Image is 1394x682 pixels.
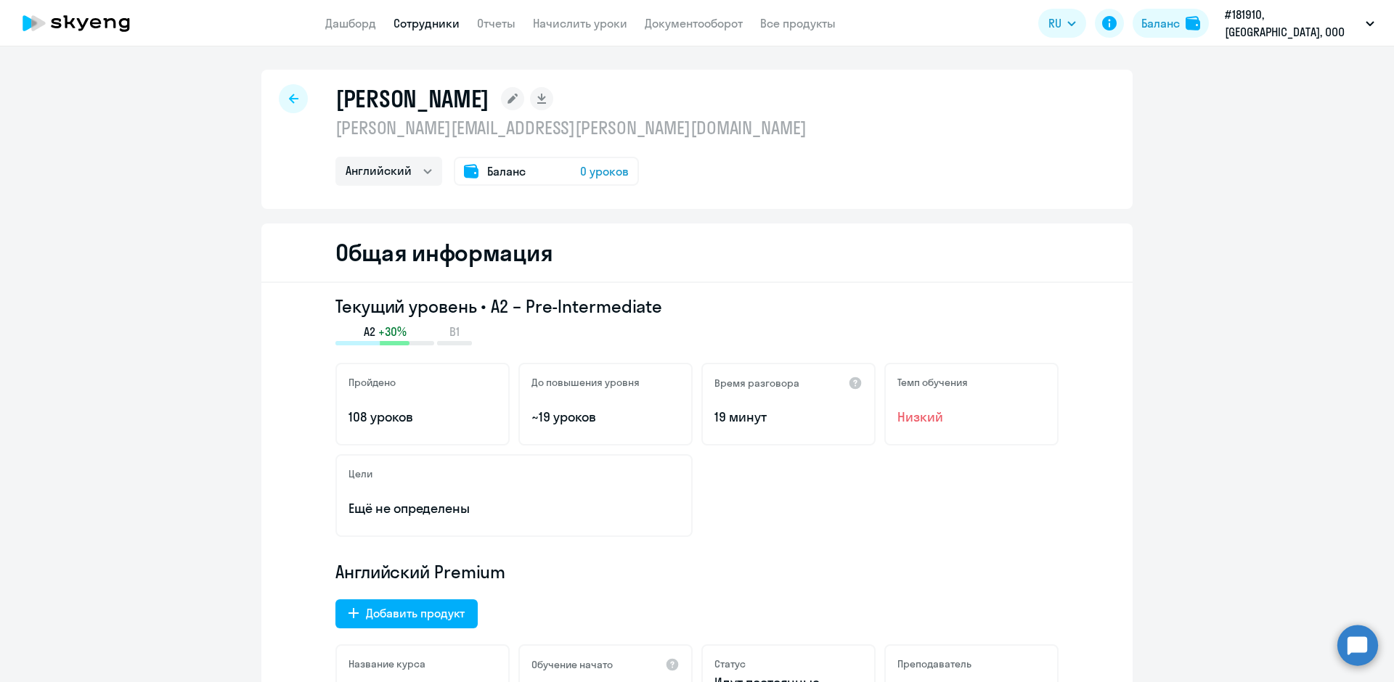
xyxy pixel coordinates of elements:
[1225,6,1360,41] p: #181910, [GEOGRAPHIC_DATA], ООО
[335,295,1059,318] h3: Текущий уровень • A2 – Pre-Intermediate
[449,324,460,340] span: B1
[487,163,526,180] span: Баланс
[760,16,836,30] a: Все продукты
[580,163,629,180] span: 0 уроков
[531,658,613,671] h5: Обучение начато
[477,16,515,30] a: Отчеты
[364,324,375,340] span: A2
[1141,15,1180,32] div: Баланс
[1133,9,1209,38] button: Балансbalance
[335,84,489,113] h1: [PERSON_NAME]
[897,657,971,670] h5: Преподаватель
[335,238,553,267] h2: Общая информация
[348,408,497,427] p: 108 уроков
[348,499,680,518] p: Ещё не определены
[714,377,799,390] h5: Время разговора
[714,408,863,427] p: 19 минут
[335,599,478,628] button: Добавить продукт
[897,408,1045,427] span: Низкий
[645,16,743,30] a: Документооборот
[394,16,460,30] a: Сотрудники
[714,657,746,670] h5: Статус
[378,324,407,340] span: +30%
[366,604,465,622] div: Добавить продукт
[897,376,968,389] h5: Темп обучения
[533,16,627,30] a: Начислить уроки
[335,560,505,583] span: Английский Premium
[1038,9,1086,38] button: RU
[531,408,680,427] p: ~19 уроков
[1218,6,1382,41] button: #181910, [GEOGRAPHIC_DATA], ООО
[348,657,425,670] h5: Название курса
[348,467,372,480] h5: Цели
[335,116,807,139] p: [PERSON_NAME][EMAIL_ADDRESS][PERSON_NAME][DOMAIN_NAME]
[1048,15,1061,32] span: RU
[325,16,376,30] a: Дашборд
[531,376,640,389] h5: До повышения уровня
[348,376,396,389] h5: Пройдено
[1186,16,1200,30] img: balance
